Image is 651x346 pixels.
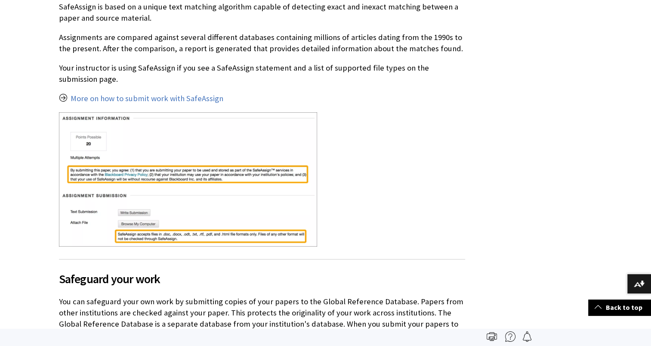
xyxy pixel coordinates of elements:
[59,1,465,24] p: SafeAssign is based on a unique text matching algorithm capable of detecting exact and inexact ma...
[522,331,532,342] img: Follow this page
[59,62,465,85] p: Your instructor is using SafeAssign if you see a SafeAssign statement and a list of supported fil...
[71,93,223,104] a: More on how to submit work with SafeAssign
[487,331,497,342] img: Print
[588,300,651,315] a: Back to top
[59,32,465,54] p: Assignments are compared against several different databases containing millions of articles dati...
[59,270,465,288] span: Safeguard your work
[505,331,515,342] img: More help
